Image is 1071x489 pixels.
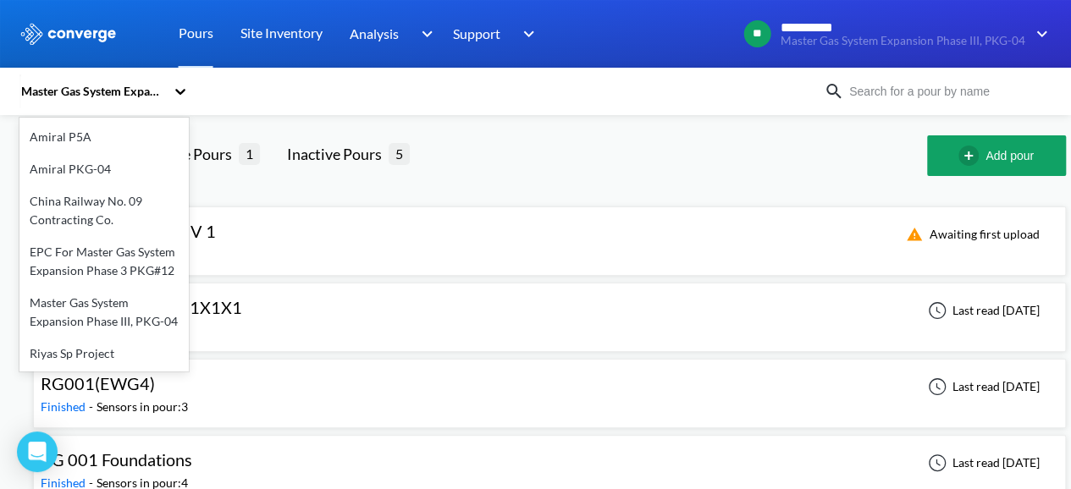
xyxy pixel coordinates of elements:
[33,378,1066,393] a: RG001(EWG4)Finished-Sensors in pour:3Last read [DATE]
[896,224,1045,244] div: Awaiting first upload
[287,142,389,166] div: Inactive Pours
[239,143,260,164] span: 1
[919,376,1045,397] div: Last read [DATE]
[1025,24,1052,44] img: downArrow.svg
[33,454,1066,469] a: RG 001 FoundationsFinished-Sensors in pour:4Last read [DATE]
[19,287,189,338] div: Master Gas System Expansion Phase III, PKG-04
[148,142,239,166] div: Active Pours
[97,398,188,416] div: Sensors in pour: 3
[919,300,1045,321] div: Last read [DATE]
[389,143,410,164] span: 5
[453,23,500,44] span: Support
[781,35,1025,47] span: Master Gas System Expansion Phase III, PKG-04
[33,302,1066,316] a: Mockup Foundation 1X1X1Finished-Sensors in pour:2Last read [DATE]
[350,23,399,44] span: Analysis
[927,135,1066,176] button: Add pour
[89,399,97,414] span: -
[19,153,189,185] div: Amiral PKG-04
[919,453,1045,473] div: Last read [DATE]
[19,370,189,402] div: SINOPEC
[512,24,539,44] img: downArrow.svg
[958,146,985,166] img: add-circle-outline.svg
[19,82,165,101] div: Master Gas System Expansion Phase III, PKG-04
[19,338,189,370] div: Riyas Sp Project
[844,82,1049,101] input: Search for a pour by name
[41,373,155,393] span: RG001(EWG4)
[19,23,118,45] img: logo_ewhite.svg
[824,81,844,102] img: icon-search.svg
[19,121,189,153] div: Amiral P5A
[19,236,189,287] div: EPC For Master Gas System Expansion Phase 3 PKG#12
[41,449,192,470] span: RG 001 Foundations
[33,226,1066,240] a: RG001(EWG 3) MLIV 1Active-Sensors in pour:3Awaiting first upload
[410,24,437,44] img: downArrow.svg
[41,399,89,414] span: Finished
[17,431,58,472] div: Open Intercom Messenger
[19,185,189,236] div: China Railway No. 09 Contracting Co.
